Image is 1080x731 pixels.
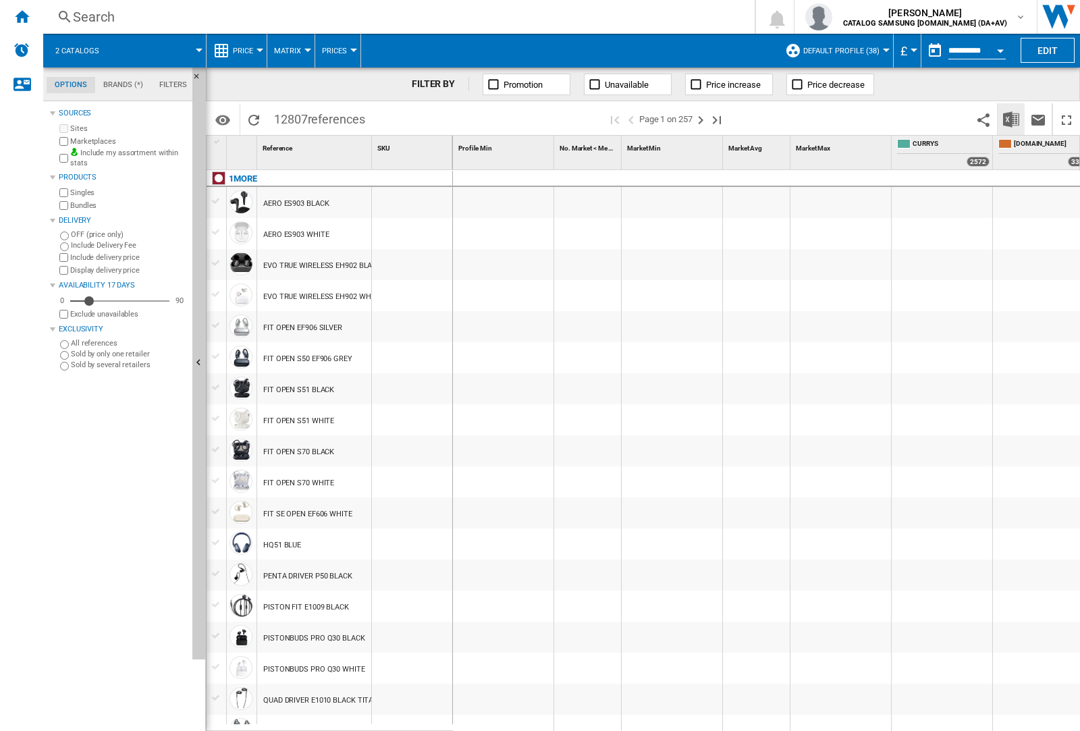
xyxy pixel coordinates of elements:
label: Include delivery price [70,252,187,263]
label: All references [71,338,187,348]
button: Hide [192,67,206,659]
img: profile.jpg [805,3,832,30]
input: Singles [59,188,68,197]
input: Sold by several retailers [60,362,69,371]
input: Display delivery price [59,310,68,319]
div: AERO ES903 WHITE [263,219,329,250]
div: Sort None [557,136,621,157]
span: Profile Min [458,144,492,152]
md-menu: Currency [894,34,921,67]
div: FIT OPEN S70 BLACK [263,437,334,468]
span: Reference [263,144,292,152]
div: Sort None [793,136,891,157]
button: Last page [709,103,725,135]
div: PISTONBUDS PRO Q30 WHITE [263,654,365,685]
label: Sites [70,124,187,134]
button: Default profile (38) [803,34,886,67]
div: Sort None [260,136,371,157]
div: PENTA DRIVER P50 BLACK [263,561,352,592]
md-slider: Availability [70,294,169,308]
div: Price [213,34,260,67]
button: Reload [240,103,267,135]
input: Include Delivery Fee [60,242,69,251]
button: Prices [322,34,354,67]
label: Bundles [70,200,187,211]
button: Edit [1021,38,1075,63]
span: Default profile (38) [803,47,880,55]
div: Sort None [230,136,256,157]
div: FIT OPEN EF906 SILVER [263,313,342,344]
button: Price [233,34,260,67]
input: Marketplaces [59,137,68,146]
div: Reference Sort None [260,136,371,157]
div: CURRYS 2572 offers sold by CURRYS [894,136,992,169]
span: Market Max [796,144,830,152]
img: mysite-bg-18x18.png [70,148,78,156]
input: Display delivery price [59,266,68,275]
span: Price increase [706,80,761,90]
label: Sold by only one retailer [71,349,187,359]
span: Page 1 on 257 [639,103,693,135]
label: Exclude unavailables [70,309,187,319]
div: FIT OPEN S50 EF906 GREY [263,344,352,375]
input: Include my assortment within stats [59,150,68,167]
label: Display delivery price [70,265,187,275]
button: Hide [192,67,209,92]
div: Products [59,172,187,183]
span: £ [900,44,907,58]
button: Send this report by email [1025,103,1052,135]
button: md-calendar [921,37,948,64]
button: Download in Excel [998,103,1025,135]
div: Sort None [726,136,790,157]
div: SKU Sort None [375,136,452,157]
input: Include delivery price [59,253,68,262]
div: 2572 offers sold by CURRYS [967,157,990,167]
input: OFF (price only) [60,232,69,240]
div: HQ51 BLUE [263,530,301,561]
span: [PERSON_NAME] [843,6,1007,20]
label: Singles [70,188,187,198]
img: alerts-logo.svg [13,42,30,58]
input: All references [60,340,69,349]
div: Profile Min Sort None [456,136,553,157]
span: Matrix [274,47,301,55]
button: Matrix [274,34,308,67]
img: excel-24x24.png [1003,111,1019,128]
div: 2 catalogs [50,34,199,67]
button: Open calendar [988,36,1013,61]
span: No. Market < Me [560,144,607,152]
span: 12807 [267,103,372,132]
div: Sources [59,108,187,119]
span: Market Avg [728,144,762,152]
div: FIT OPEN S70 WHITE [263,468,334,499]
div: EVO TRUE WIRELESS EH902 WHITE [263,281,381,313]
button: 2 catalogs [55,34,113,67]
label: OFF (price only) [71,229,187,240]
input: Sites [59,124,68,133]
span: Unavailable [605,80,649,90]
span: CURRYS [913,139,990,151]
button: Price increase [685,74,773,95]
span: references [308,112,365,126]
span: SKU [377,144,390,152]
input: Sold by only one retailer [60,351,69,360]
div: Market Max Sort None [793,136,891,157]
div: FIT OPEN S51 WHITE [263,406,334,437]
div: 90 [172,296,187,306]
span: 2 catalogs [55,47,99,55]
div: No. Market < Me Sort None [557,136,621,157]
md-tab-item: Filters [151,77,195,93]
div: Exclusivity [59,324,187,335]
div: Sort None [624,136,722,157]
md-tab-item: Brands (*) [95,77,151,93]
md-tab-item: Options [47,77,95,93]
button: >Previous page [623,103,639,135]
div: Search [73,7,720,26]
div: AERO ES903 BLACK [263,188,329,219]
label: Sold by several retailers [71,360,187,370]
div: PISTONBUDS PRO Q30 BLACK [263,623,365,654]
button: Options [209,107,236,132]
